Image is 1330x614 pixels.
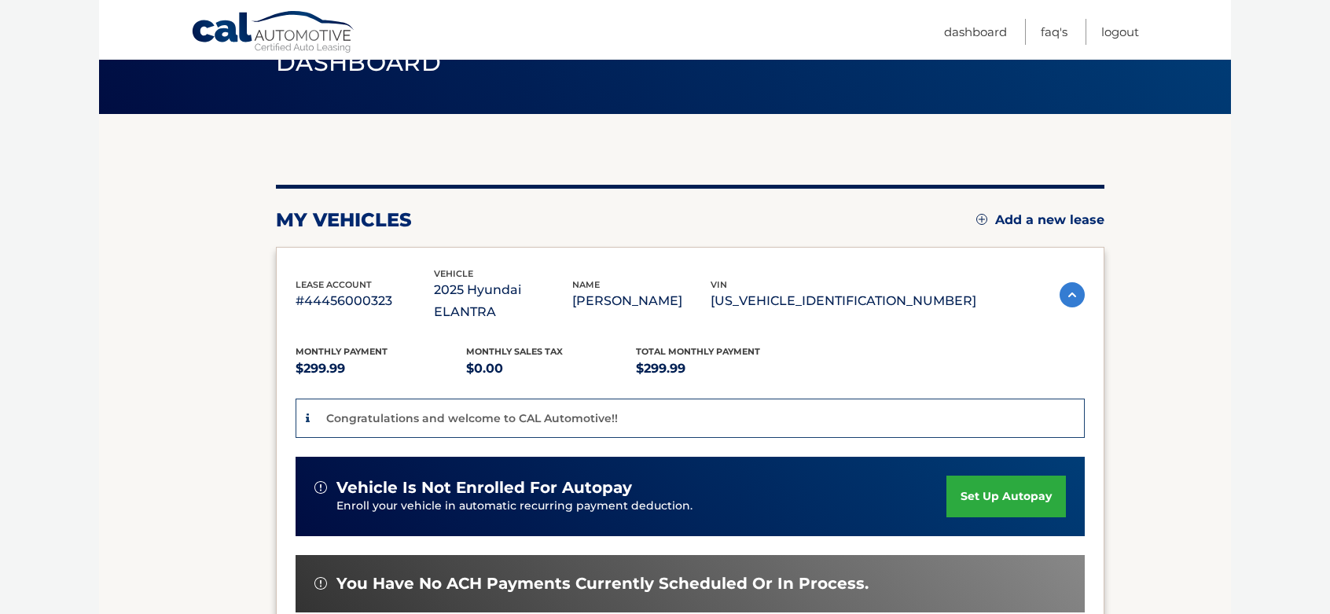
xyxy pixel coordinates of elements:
img: accordion-active.svg [1060,282,1085,307]
span: vehicle is not enrolled for autopay [336,478,632,498]
span: Monthly Payment [296,346,388,357]
span: You have no ACH payments currently scheduled or in process. [336,574,869,594]
h2: my vehicles [276,208,412,232]
p: 2025 Hyundai ELANTRA [434,279,572,323]
p: $299.99 [296,358,466,380]
img: alert-white.svg [314,481,327,494]
span: vehicle [434,268,473,279]
span: vin [711,279,727,290]
a: set up autopay [946,476,1066,517]
p: #44456000323 [296,290,434,312]
a: FAQ's [1041,19,1067,45]
a: Logout [1101,19,1139,45]
span: Dashboard [276,48,441,77]
span: Monthly sales Tax [466,346,563,357]
p: Enroll your vehicle in automatic recurring payment deduction. [336,498,946,515]
img: alert-white.svg [314,577,327,590]
a: Cal Automotive [191,10,356,56]
span: name [572,279,600,290]
img: add.svg [976,214,987,225]
p: [US_VEHICLE_IDENTIFICATION_NUMBER] [711,290,976,312]
p: [PERSON_NAME] [572,290,711,312]
span: lease account [296,279,372,290]
a: Dashboard [944,19,1007,45]
p: $0.00 [466,358,637,380]
a: Add a new lease [976,212,1104,228]
p: $299.99 [636,358,806,380]
p: Congratulations and welcome to CAL Automotive!! [326,411,618,425]
span: Total Monthly Payment [636,346,760,357]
